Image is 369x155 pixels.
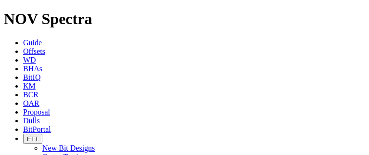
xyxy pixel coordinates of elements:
[4,10,365,28] h1: NOV Spectra
[23,39,42,47] a: Guide
[23,90,38,99] a: BCR
[23,108,50,116] a: Proposal
[23,56,36,64] a: WD
[23,73,40,81] a: BitIQ
[42,144,95,152] a: New Bit Designs
[23,125,51,133] a: BitPortal
[23,65,42,73] a: BHAs
[23,116,40,125] a: Dulls
[23,134,42,144] button: FTT
[27,135,38,142] span: FTT
[23,82,36,90] a: KM
[23,47,45,55] a: Offsets
[23,99,39,107] a: OAR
